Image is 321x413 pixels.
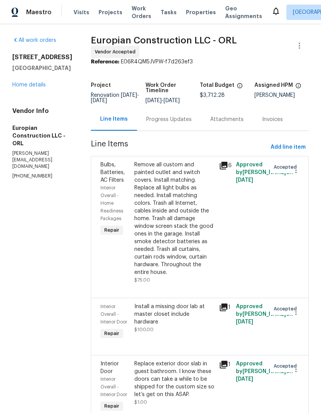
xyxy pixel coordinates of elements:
span: Renovation [91,93,139,103]
h5: Total Budget [200,83,234,88]
span: [DATE] [164,98,180,103]
span: $1.00 [134,400,147,405]
span: Work Orders [132,5,151,20]
span: [DATE] [121,93,137,98]
div: Attachments [210,116,244,123]
div: E06R4QM5JVPW-f7d263ef3 [91,58,309,66]
h5: Project [91,83,111,88]
span: [DATE] [236,177,253,183]
h4: Vendor Info [12,107,72,115]
span: Geo Assignments [225,5,262,20]
span: $3,712.28 [200,93,225,98]
span: Interior Overall - Interior Door [100,377,127,397]
span: Accepted [274,305,300,313]
p: [PHONE_NUMBER] [12,173,72,179]
b: Reference: [91,59,119,65]
span: Projects [99,8,122,16]
span: Interior Overall - Home Readiness Packages [100,186,123,221]
span: Line Items [91,140,267,154]
span: Interior Door [100,361,119,374]
span: Interior Overall - Interior Door [100,304,127,324]
div: 1 [219,303,231,312]
div: [PERSON_NAME] [254,93,309,98]
h5: Europian Construction LLC - ORL [12,124,72,147]
span: [DATE] [236,319,253,325]
h5: Work Order Timeline [145,83,200,93]
div: Progress Updates [146,116,192,123]
div: Replace exterior door slab in guest bathroom. I know these doors can take a while to be shipped f... [134,360,214,398]
span: - [91,93,139,103]
span: - [145,98,180,103]
span: [DATE] [91,98,107,103]
button: Add line item [267,140,309,154]
span: Repair [101,226,122,234]
div: Remove all custom and painted outlet and switch covers. Install matching. Replace all light bulbs... [134,161,214,276]
span: The total cost of line items that have been proposed by Opendoor. This sum includes line items th... [237,83,243,93]
span: Tasks [160,10,177,15]
span: Maestro [26,8,52,16]
span: Accepted [274,163,300,171]
span: Properties [186,8,216,16]
span: $75.00 [134,278,150,282]
div: Install a missing door lab at master closet include hardware [134,303,214,326]
span: Accepted [274,362,300,370]
span: Bulbs, Batteries, AC Filters [100,162,125,183]
span: Approved by [PERSON_NAME] on [236,361,293,382]
span: [DATE] [236,377,253,382]
a: All work orders [12,38,56,43]
span: Visits [74,8,89,16]
span: Repair [101,402,122,410]
span: $100.00 [134,327,154,332]
span: The hpm assigned to this work order. [295,83,301,93]
span: Europian Construction LLC - ORL [91,36,237,45]
h5: Assigned HPM [254,83,293,88]
div: Invoices [262,116,283,123]
p: [PERSON_NAME][EMAIL_ADDRESS][DOMAIN_NAME] [12,150,72,170]
span: Repair [101,330,122,337]
div: Line Items [100,115,128,123]
span: Approved by [PERSON_NAME] on [236,162,293,183]
span: Vendor Accepted [95,48,139,56]
div: 1 [219,360,231,369]
span: Approved by [PERSON_NAME] on [236,304,293,325]
span: [DATE] [145,98,162,103]
h2: [STREET_ADDRESS] [12,53,72,61]
div: 6 [219,161,231,170]
h5: [GEOGRAPHIC_DATA] [12,64,72,72]
a: Home details [12,82,46,88]
span: Add line item [271,143,306,152]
